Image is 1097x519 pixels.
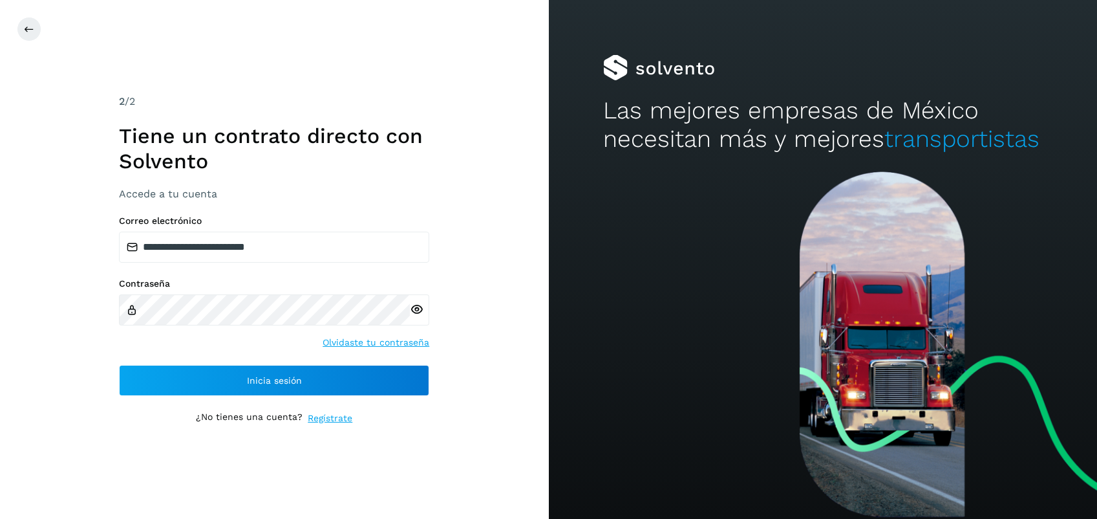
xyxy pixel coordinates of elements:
[308,412,352,425] a: Regístrate
[119,188,429,200] h3: Accede a tu cuenta
[119,124,429,173] h1: Tiene un contrato directo con Solvento
[119,215,429,226] label: Correo electrónico
[196,412,303,425] p: ¿No tienes una cuenta?
[247,376,302,385] span: Inicia sesión
[119,365,429,396] button: Inicia sesión
[119,95,125,107] span: 2
[884,125,1039,153] span: transportistas
[323,336,429,349] a: Olvidaste tu contraseña
[603,96,1042,154] h2: Las mejores empresas de México necesitan más y mejores
[119,94,429,109] div: /2
[119,278,429,289] label: Contraseña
